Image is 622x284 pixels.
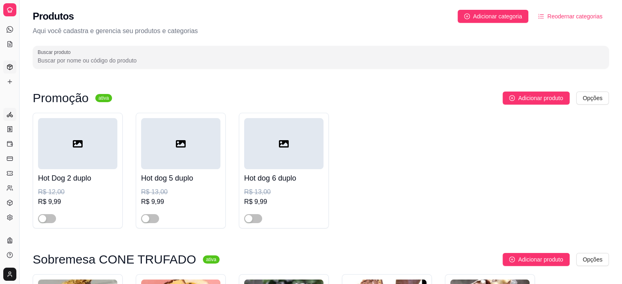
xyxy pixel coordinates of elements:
button: Reodernar categorias [532,10,609,23]
div: R$ 9,99 [38,197,117,207]
h3: Sobremesa CONE TRUFADO [33,255,196,264]
div: R$ 9,99 [244,197,323,207]
div: R$ 9,99 [141,197,220,207]
button: Adicionar categoria [458,10,529,23]
h4: Hot Dog 2 duplo [38,172,117,184]
div: R$ 13,00 [141,187,220,197]
div: R$ 12,00 [38,187,117,197]
span: Opções [583,94,602,103]
input: Buscar produto [38,56,604,65]
h4: Hot dog 5 duplo [141,172,220,184]
span: Reodernar categorias [547,12,602,21]
span: plus-circle [509,257,515,262]
span: plus-circle [509,95,515,101]
h4: Hot dog 6 duplo [244,172,323,184]
div: R$ 13,00 [244,187,323,197]
h3: Promoção [33,93,89,103]
label: Buscar produto [38,49,74,56]
button: Opções [576,92,609,105]
span: Opções [583,255,602,264]
sup: ativa [95,94,112,102]
span: ordered-list [538,13,544,19]
button: Opções [576,253,609,266]
span: Adicionar categoria [473,12,522,21]
button: Adicionar produto [503,253,570,266]
span: Adicionar produto [518,94,563,103]
span: Adicionar produto [518,255,563,264]
h2: Produtos [33,10,74,23]
span: plus-circle [464,13,470,19]
button: Adicionar produto [503,92,570,105]
sup: ativa [203,255,220,264]
p: Aqui você cadastra e gerencia seu produtos e categorias [33,26,609,36]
